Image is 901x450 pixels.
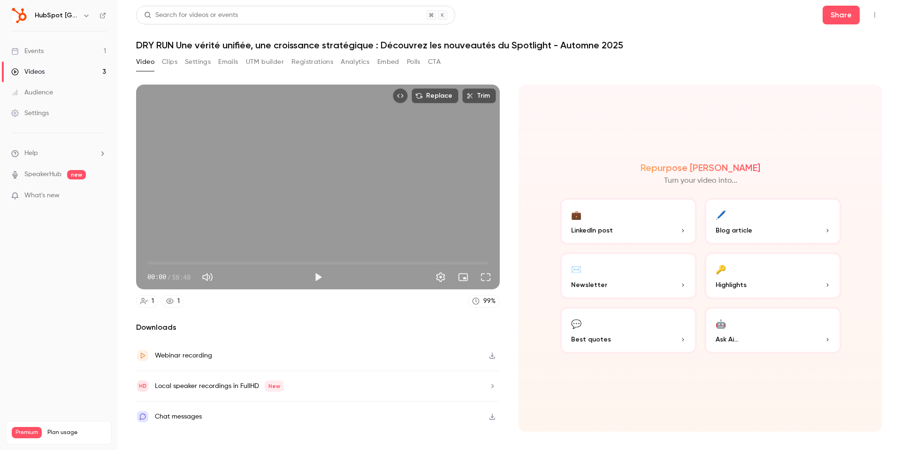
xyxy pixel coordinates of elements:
button: Replace [412,88,458,103]
span: 58:48 [172,272,191,282]
button: Video [136,54,154,70]
span: 00:00 [147,272,166,282]
h2: Downloads [136,322,500,333]
span: Help [24,148,38,158]
button: Polls [407,54,420,70]
h2: Repurpose [PERSON_NAME] [641,162,760,173]
div: Settings [11,109,49,118]
button: CTA [428,54,441,70]
div: Events [11,47,44,56]
div: 99 % [483,296,496,306]
span: Highlights [716,280,747,290]
button: Emails [218,54,238,70]
li: help-dropdown-opener [11,148,106,158]
div: Search for videos or events [144,10,238,20]
span: / [167,272,171,282]
div: Videos [11,67,45,77]
div: 1 [152,296,154,306]
button: 💼LinkedIn post [560,198,697,245]
div: 💬 [571,316,581,331]
span: LinkedIn post [571,225,613,235]
span: new [67,170,86,179]
button: 💬Best quotes [560,307,697,354]
div: ✉️ [571,262,581,276]
span: Plan usage [47,429,106,436]
span: Premium [12,427,42,438]
button: Clips [162,54,177,70]
div: 1 [177,296,180,306]
button: Share [823,6,860,24]
button: Top Bar Actions [867,8,882,23]
img: HubSpot France [12,8,27,23]
h6: HubSpot [GEOGRAPHIC_DATA] [35,11,79,20]
iframe: Noticeable Trigger [95,192,106,200]
span: New [265,380,284,392]
a: 1 [136,295,158,308]
span: What's new [24,191,60,201]
button: Registrations [291,54,333,70]
div: Webinar recording [155,350,212,361]
button: Embed video [393,88,408,103]
a: 99% [468,295,500,308]
div: 🤖 [716,316,726,331]
span: Blog article [716,225,752,235]
span: Ask Ai... [716,334,738,344]
button: Settings [185,54,211,70]
span: Best quotes [571,334,611,344]
div: 🔑 [716,262,726,276]
div: Audience [11,88,53,97]
div: 🖊️ [716,207,726,222]
div: 00:00 [147,272,191,282]
div: 💼 [571,207,581,222]
button: 🔑Highlights [704,252,841,299]
h1: DRY RUN Une vérité unifiée, une croissance stratégique : Découvrez les nouveautés du Spotlight - ... [136,39,882,51]
button: 🤖Ask Ai... [704,307,841,354]
button: Play [309,268,328,287]
button: Trim [462,88,496,103]
div: Local speaker recordings in FullHD [155,380,284,392]
button: Mute [198,268,217,287]
button: Turn on miniplayer [454,268,473,287]
button: Settings [431,268,450,287]
div: Chat messages [155,411,202,422]
p: Turn your video into... [664,175,737,186]
button: UTM builder [246,54,284,70]
button: Embed [377,54,399,70]
button: Full screen [476,268,495,287]
a: 1 [162,295,184,308]
span: Newsletter [571,280,607,290]
button: 🖊️Blog article [704,198,841,245]
button: ✉️Newsletter [560,252,697,299]
a: SpeakerHub [24,170,61,179]
button: Analytics [341,54,370,70]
